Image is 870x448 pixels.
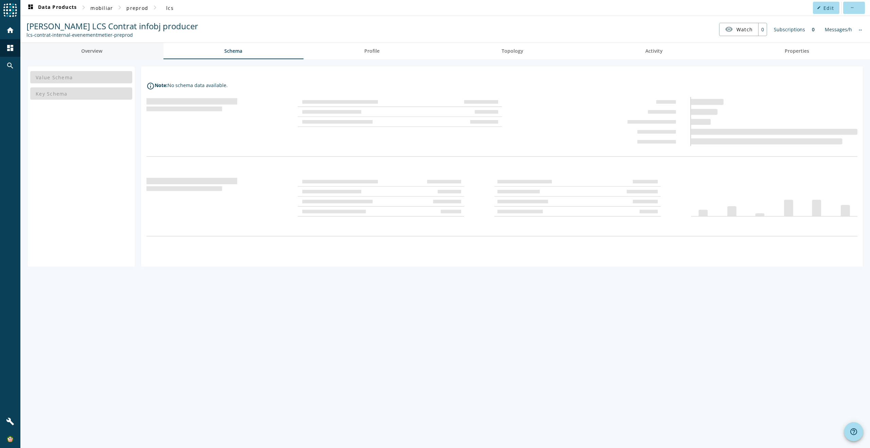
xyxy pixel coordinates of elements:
mat-icon: home [6,26,14,34]
button: Data Products [24,2,80,14]
mat-icon: search [6,62,14,70]
span: Watch [736,23,753,35]
div: No information [855,23,866,36]
span: preprod [126,5,148,11]
mat-icon: chevron_right [80,3,88,12]
div: Note: [155,82,168,88]
div: 0 [808,23,818,36]
img: spoud-logo.svg [3,3,17,17]
span: mobiliar [90,5,113,11]
div: Kafka Topic: lcs-contrat-internal-evenementmetier-preprod [27,32,198,38]
span: Properties [785,49,809,53]
mat-icon: help_outline [850,428,858,436]
mat-icon: visibility [725,25,733,33]
div: 0 [758,23,767,36]
button: Watch [719,23,758,35]
span: Profile [364,49,380,53]
button: Edit [813,2,839,14]
i: info_outline [146,82,155,90]
div: No schema data available. [168,82,228,88]
mat-icon: dashboard [27,4,35,12]
mat-icon: dashboard [6,44,14,52]
span: Edit [823,5,834,11]
img: empty-content [146,97,857,236]
mat-icon: chevron_right [151,3,159,12]
img: df3a2c00d7f1025ea8f91671640e3a84 [7,436,14,443]
mat-icon: chevron_right [116,3,124,12]
span: [PERSON_NAME] LCS Contrat infobj producer [27,20,198,32]
div: Messages/h [821,23,855,36]
span: Data Products [27,4,77,12]
mat-icon: build [6,417,14,426]
mat-icon: edit [817,6,821,10]
button: lcs [159,2,181,14]
button: preprod [124,2,151,14]
span: Overview [81,49,102,53]
span: lcs [166,5,174,11]
mat-icon: more_horiz [850,6,854,10]
span: Topology [502,49,523,53]
div: Subscriptions [770,23,808,36]
button: mobiliar [88,2,116,14]
span: Activity [645,49,663,53]
span: Schema [224,49,242,53]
